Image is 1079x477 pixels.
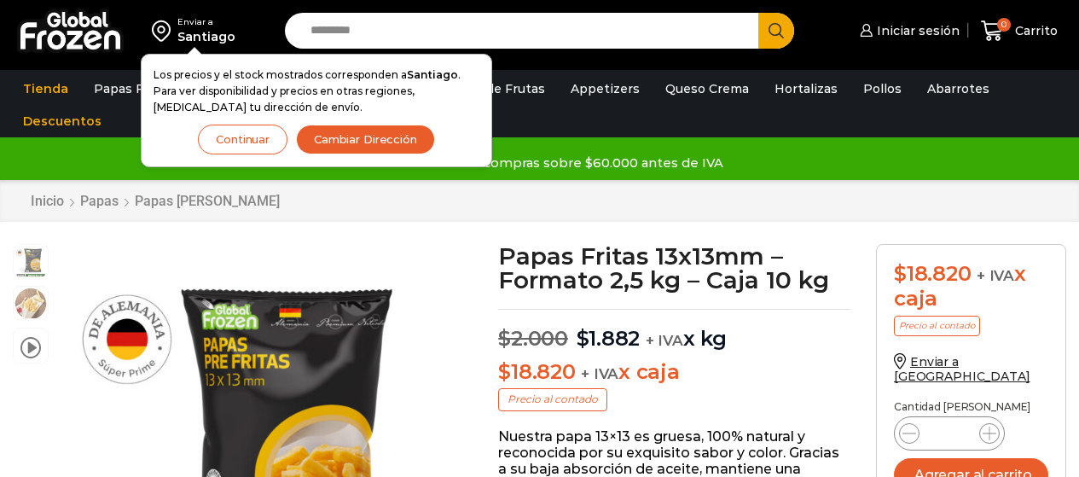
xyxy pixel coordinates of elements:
a: Descuentos [15,105,110,137]
span: $ [894,261,907,286]
span: + IVA [977,267,1014,284]
p: Los precios y el stock mostrados corresponden a . Para ver disponibilidad y precios en otras regi... [154,67,479,116]
span: 13×13 [14,287,48,321]
span: 13-x-13-2kg [14,245,48,279]
a: Queso Crema [657,73,757,105]
a: Enviar a [GEOGRAPHIC_DATA] [894,354,1030,384]
span: $ [498,359,511,384]
a: Papas [79,193,119,209]
a: Papas Fritas [85,73,180,105]
a: Tienda [15,73,77,105]
button: Cambiar Dirección [296,125,435,154]
a: Pollos [855,73,910,105]
span: Iniciar sesión [873,22,960,39]
span: $ [577,326,589,351]
a: Iniciar sesión [856,14,960,48]
p: Cantidad [PERSON_NAME] [894,401,1048,413]
a: Pulpa de Frutas [438,73,554,105]
button: Search button [758,13,794,49]
span: + IVA [646,332,683,349]
a: 0 Carrito [977,11,1062,51]
p: x caja [498,360,850,385]
bdi: 1.882 [577,326,641,351]
a: Appetizers [562,73,648,105]
p: Precio al contado [498,388,607,410]
input: Product quantity [933,422,966,445]
a: Abarrotes [919,73,998,105]
bdi: 2.000 [498,326,568,351]
h1: Papas Fritas 13x13mm – Formato 2,5 kg – Caja 10 kg [498,244,850,292]
span: + IVA [581,365,618,382]
span: $ [498,326,511,351]
button: Continuar [198,125,287,154]
strong: Santiago [407,68,458,81]
span: 0 [997,18,1011,32]
div: Santiago [177,28,235,45]
nav: Breadcrumb [30,193,281,209]
div: x caja [894,262,1048,311]
p: x kg [498,309,850,352]
p: Precio al contado [894,316,980,336]
a: Hortalizas [766,73,846,105]
bdi: 18.820 [894,261,971,286]
a: Inicio [30,193,65,209]
a: Papas [PERSON_NAME] [134,193,281,209]
img: address-field-icon.svg [152,16,177,45]
div: Enviar a [177,16,235,28]
bdi: 18.820 [498,359,575,384]
span: Carrito [1011,22,1058,39]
